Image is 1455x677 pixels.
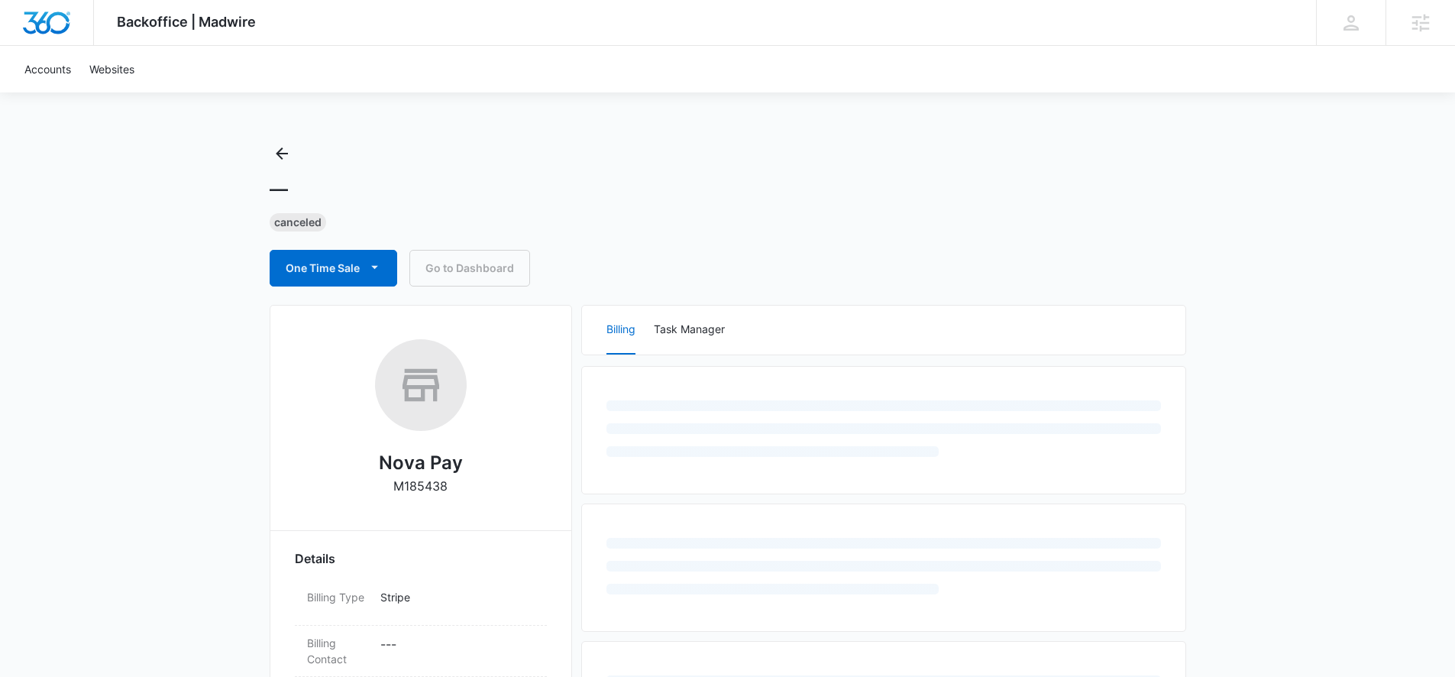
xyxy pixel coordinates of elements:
button: Task Manager [654,306,725,355]
a: Websites [80,46,144,92]
div: Billing Contact--- [295,626,547,677]
div: Billing TypeStripe [295,580,547,626]
a: Accounts [15,46,80,92]
dt: Billing Type [307,589,368,605]
p: M185438 [393,477,448,495]
h1: — [270,178,288,201]
button: Back [270,141,294,166]
h2: Nova Pay [379,449,463,477]
div: Canceled [270,213,326,232]
button: One Time Sale [270,250,397,287]
p: Stripe [380,589,535,605]
a: Go to Dashboard [409,250,530,287]
span: Backoffice | Madwire [117,14,256,30]
span: Details [295,549,335,568]
button: Billing [606,306,635,355]
dd: - - - [380,635,535,667]
dt: Billing Contact [307,635,368,667]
